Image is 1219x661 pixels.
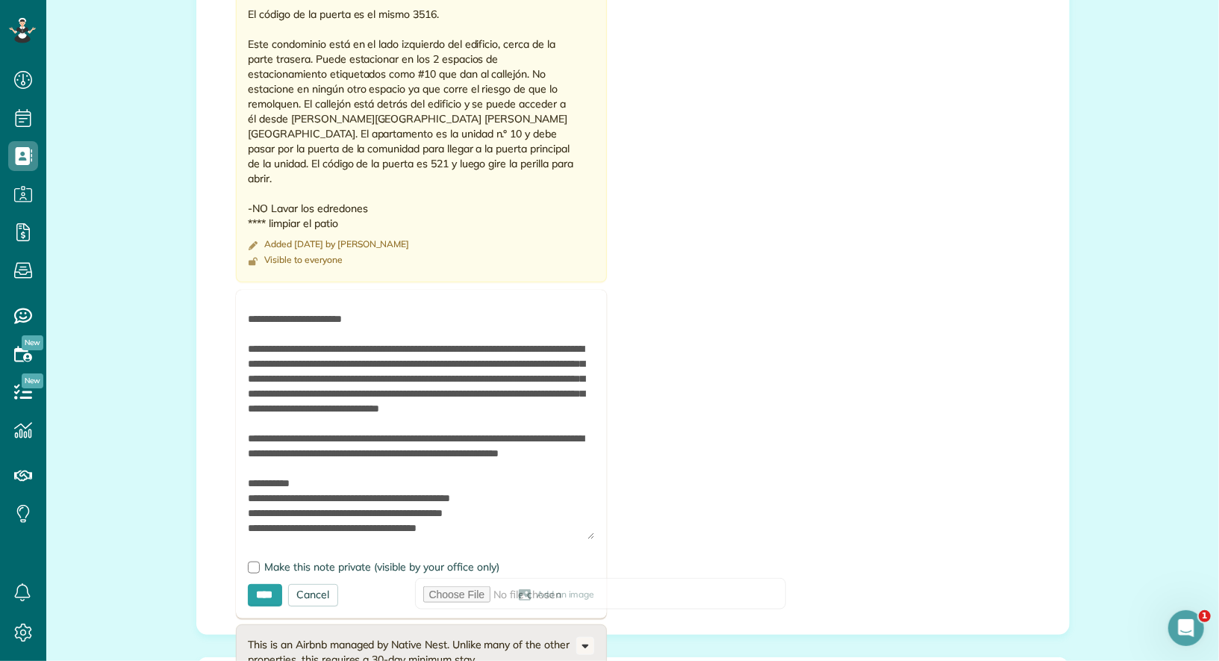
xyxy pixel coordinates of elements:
[288,584,339,606] div: Cancel
[265,238,410,249] time: Added [DATE] by [PERSON_NAME]
[22,373,43,388] span: New
[265,560,500,574] span: Make this note private (visible by your office only)
[22,335,43,350] span: New
[1168,610,1204,646] iframe: Intercom live chat
[1199,610,1211,622] span: 1
[265,254,343,266] div: Visible to everyone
